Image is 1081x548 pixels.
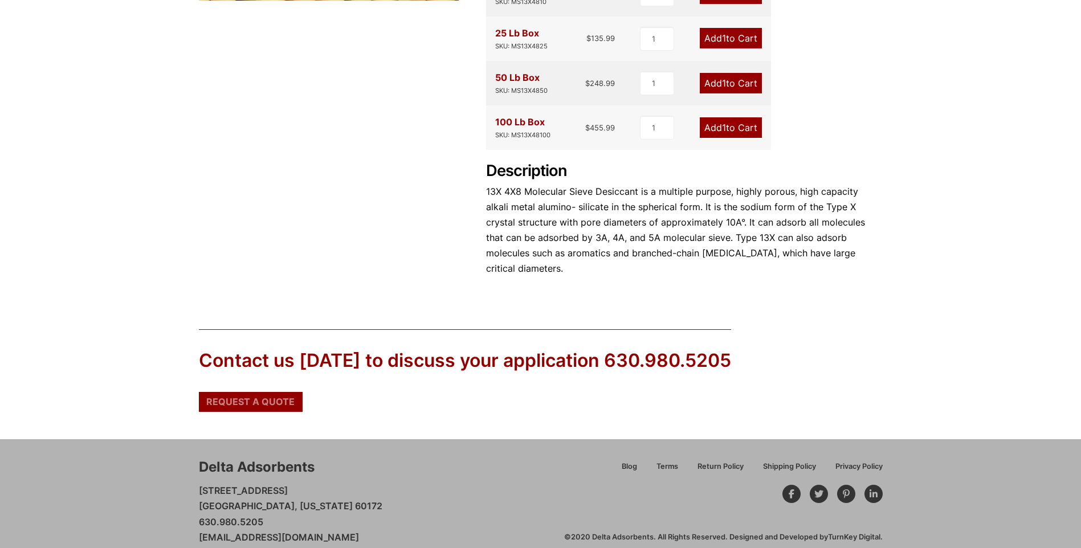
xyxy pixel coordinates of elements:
span: Blog [622,463,637,471]
a: [EMAIL_ADDRESS][DOMAIN_NAME] [199,531,359,543]
span: 1 [722,122,726,133]
div: Delta Adsorbents [199,457,315,477]
a: Add1to Cart [700,117,762,138]
div: SKU: MS13X48100 [495,130,550,141]
a: TurnKey Digital [828,533,880,541]
a: Add1to Cart [700,73,762,93]
a: Privacy Policy [826,460,883,480]
div: SKU: MS13X4850 [495,85,548,96]
div: 50 Lb Box [495,70,548,96]
div: 100 Lb Box [495,114,550,141]
bdi: 135.99 [586,34,615,43]
span: Return Policy [697,463,744,471]
span: Shipping Policy [763,463,816,471]
a: Add1to Cart [700,28,762,48]
span: $ [585,123,590,132]
div: 25 Lb Box [495,26,548,52]
a: Request a Quote [199,392,303,411]
h2: Description [486,162,883,181]
bdi: 455.99 [585,123,615,132]
span: 1 [722,77,726,89]
p: [STREET_ADDRESS] [GEOGRAPHIC_DATA], [US_STATE] 60172 630.980.5205 [199,483,382,545]
a: Terms [647,460,688,480]
div: SKU: MS13X4825 [495,41,548,52]
p: 13X 4X8 Molecular Sieve Desiccant is a multiple purpose, highly porous, high capacity alkali meta... [486,184,883,277]
a: Shipping Policy [753,460,826,480]
div: ©2020 Delta Adsorbents. All Rights Reserved. Designed and Developed by . [564,532,883,542]
span: Privacy Policy [835,463,883,471]
a: Blog [612,460,647,480]
div: Contact us [DATE] to discuss your application 630.980.5205 [199,348,731,374]
span: Request a Quote [206,397,295,406]
span: $ [586,34,591,43]
a: Return Policy [688,460,753,480]
bdi: 248.99 [585,79,615,88]
span: $ [585,79,590,88]
span: 1 [722,32,726,44]
span: Terms [656,463,678,471]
